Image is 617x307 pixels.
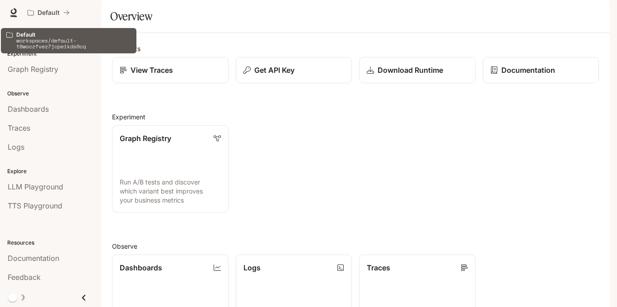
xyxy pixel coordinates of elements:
p: Run A/B tests and discover which variant best improves your business metrics [120,178,221,205]
p: Dashboards [120,262,162,273]
p: Default [16,32,131,38]
a: View Traces [112,57,229,83]
p: Get API Key [254,65,294,76]
p: Logs [243,262,261,273]
button: Get API Key [236,57,352,83]
button: All workspaces [23,4,74,22]
p: Graph Registry [120,133,171,144]
h2: Observe [112,241,599,251]
h2: Experiment [112,112,599,122]
p: workspaces/default-t8woczfvez7jcpeikds0cq [16,38,131,49]
a: Graph RegistryRun A/B tests and discover which variant best improves your business metrics [112,125,229,213]
p: Documentation [501,65,555,76]
h2: Shortcuts [112,44,599,53]
a: Download Runtime [359,57,476,83]
p: View Traces [131,65,173,76]
p: Default [37,9,60,17]
p: Download Runtime [378,65,443,76]
p: Traces [367,262,390,273]
h1: Overview [110,7,152,25]
a: Documentation [483,57,599,83]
